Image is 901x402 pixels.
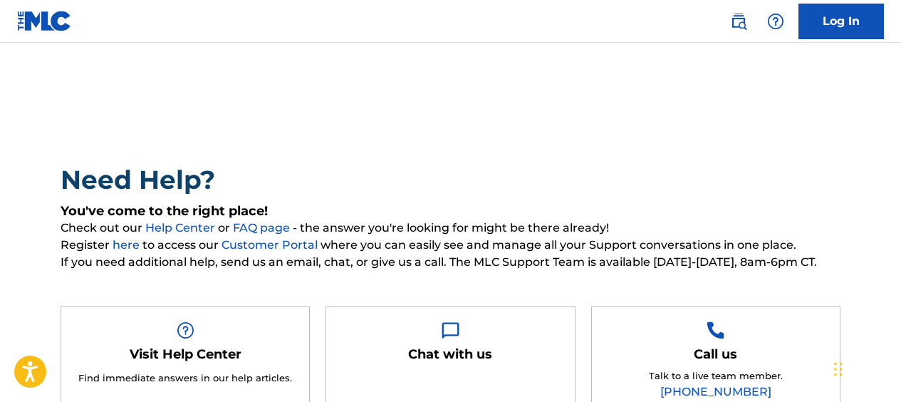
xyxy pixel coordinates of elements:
[61,220,840,237] span: Check out our or - the answer you're looking for might be there already!
[408,346,492,363] h5: Chat with us
[222,238,321,252] a: Customer Portal
[61,254,840,271] span: If you need additional help, send us an email, chat, or give us a call. The MLC Support Team is a...
[442,321,459,339] img: Help Box Image
[830,334,901,402] div: Widget de chat
[724,7,753,36] a: Public Search
[660,385,771,398] a: [PHONE_NUMBER]
[145,221,218,234] a: Help Center
[767,13,784,30] img: help
[61,237,840,254] span: Register to access our where you can easily see and manage all your Support conversations in one ...
[649,369,783,383] p: Talk to a live team member.
[798,4,884,39] a: Log In
[694,346,737,363] h5: Call us
[113,238,142,252] a: here
[177,321,194,339] img: Help Box Image
[730,13,747,30] img: search
[61,164,840,196] h2: Need Help?
[834,348,843,391] div: Arrastrar
[61,203,840,220] h5: You've come to the right place!
[78,372,292,383] span: Find immediate answers in our help articles.
[707,321,724,339] img: Help Box Image
[830,334,901,402] iframe: Chat Widget
[17,11,72,31] img: MLC Logo
[761,7,790,36] div: Help
[130,346,241,363] h5: Visit Help Center
[233,221,293,234] a: FAQ page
